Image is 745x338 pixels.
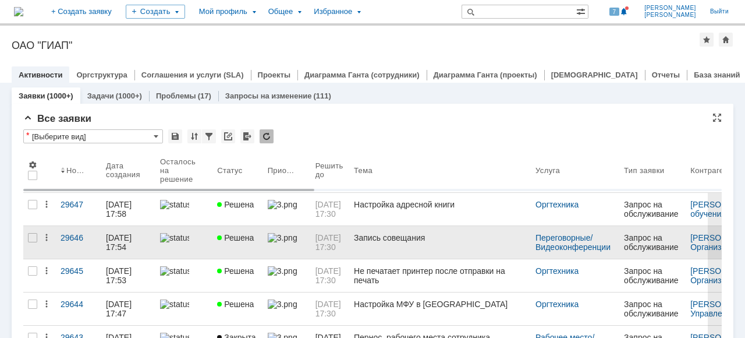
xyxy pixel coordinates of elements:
[624,166,664,175] div: Тип заявки
[268,300,297,309] img: 3.png
[719,33,733,47] div: Сделать домашней страницей
[62,149,82,159] span: были
[263,148,311,193] th: Приоритет
[19,91,45,100] a: Заявки
[221,129,235,143] div: Скопировать ссылку на список
[61,200,97,209] div: 29647
[694,71,740,79] a: База знаний
[217,300,254,309] span: Решена
[202,129,216,143] div: Фильтрация...
[101,226,155,259] a: [DATE] 17:54
[268,233,297,242] img: 3.png
[212,226,262,259] a: Решена
[116,91,142,100] div: (1000+)
[212,148,262,193] th: Статус
[141,71,244,79] a: Соглашения и услуги (SLA)
[268,266,297,276] img: 3.png
[644,12,696,19] span: [PERSON_NAME]
[160,157,198,184] div: Осталось на решение
[619,293,686,325] a: Запрос на обслуживание
[315,200,343,219] span: [DATE] 17:30
[14,7,23,16] a: Перейти на домашнюю страницу
[9,71,76,83] div: 1 получатель
[26,131,29,139] div: Настройки списка отличаются от сохраненных в виде
[354,233,526,242] div: Запись совещания
[106,266,134,285] div: [DATE] 17:53
[101,193,155,226] a: [DATE] 17:58
[619,226,686,259] a: Запрос на обслуживание
[9,71,76,83] div: [PERSON_NAME]
[349,226,531,259] a: Запись совещания
[56,293,101,325] a: 29644
[156,91,196,100] a: Проблемы
[126,5,185,19] div: Создать
[268,200,297,209] img: 3.png
[22,11,33,18] span: Арт.
[315,233,343,252] span: [DATE] 17:30
[624,233,681,252] div: Запрос на обслуживание
[434,71,537,79] a: Диаграмма Ганта (проекты)
[354,166,373,175] div: Тема
[101,259,155,292] a: [DATE] 17:53
[38,149,60,159] span: папка
[168,129,182,143] div: Сохранить вид
[62,131,82,140] span: были
[160,233,189,242] img: statusbar-100 (1).png
[258,71,290,79] a: Проекты
[42,200,51,209] div: Действия
[21,119,98,144] div: Коллеги, добрый день!
[28,160,37,170] span: Настройки
[160,200,189,209] img: statusbar-100 (1).png
[155,148,212,193] th: Осталось на решение
[349,293,531,325] a: Настройка МФУ в [GEOGRAPHIC_DATA]
[19,71,62,79] a: Активности
[349,148,531,193] th: Тема
[155,293,212,325] a: statusbar-100 (1).png
[21,295,98,308] div: Спасибо!
[106,300,134,318] div: [DATE] 17:47
[535,266,579,276] a: Оргтехника
[160,266,189,276] img: statusbar-100 (1).png
[576,5,588,16] span: Расширенный поиск
[354,266,526,285] div: Не печатает принтер после отправки на печать
[9,61,50,71] span: sophia.matyugova@giap.ru
[311,259,349,292] a: [DATE] 17:30
[263,293,311,325] a: 3.png
[61,266,97,276] div: 29645
[624,300,681,318] div: Запрос на обслуживание
[311,226,349,259] a: [DATE] 17:30
[354,300,526,309] div: Настройка МФУ в [GEOGRAPHIC_DATA]
[619,193,686,226] a: Запрос на обслуживание
[42,266,51,276] div: Действия
[225,91,312,100] a: Запросы на изменение
[690,166,732,175] div: Контрагент
[624,200,681,219] div: Запрос на обслуживание
[22,149,36,159] span: или
[42,233,51,242] div: Действия
[42,300,51,309] div: Действия
[61,300,97,309] div: 29644
[535,166,560,175] div: Услуга
[106,200,134,219] div: [DATE] 17:58
[217,266,254,276] span: Решена
[314,91,331,100] div: (111)
[57,61,88,81] a: [DATE] в 12:01
[198,91,211,100] div: (17)
[79,112,93,121] span: или
[56,148,101,193] th: Номер
[551,71,638,79] a: [DEMOGRAPHIC_DATA]
[311,293,349,325] a: [DATE] 17:30
[23,113,91,124] span: Все заявки
[56,193,101,226] a: 29647
[531,148,619,193] th: Услуга
[155,193,212,226] a: statusbar-100 (1).png
[217,200,254,209] span: Решена
[217,233,254,242] span: Решена
[304,71,420,79] a: Диаграмма Ганта (сотрудники)
[240,129,254,143] div: Экспорт списка
[76,71,127,79] a: Оргструктура
[260,129,274,143] div: Обновлять список
[315,161,345,179] div: Решить до
[56,226,101,259] a: 29646
[349,259,531,292] a: Не печатает принтер после отправки на печать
